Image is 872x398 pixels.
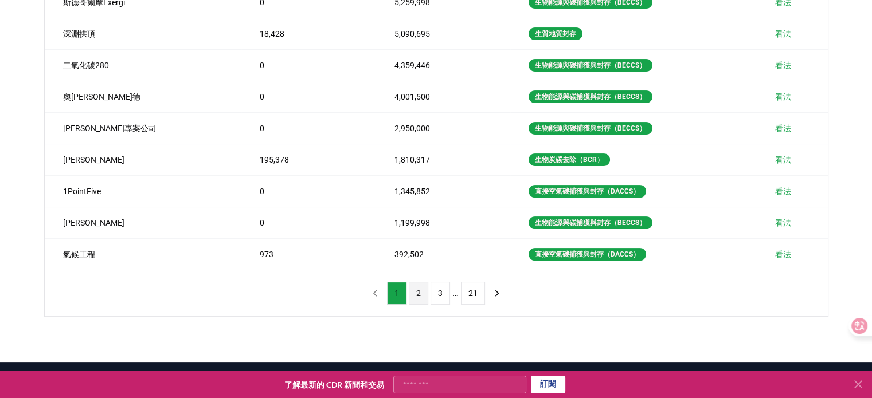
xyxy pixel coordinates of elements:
font: 生物炭碳去除（BCR） [535,156,604,164]
a: 看法 [775,28,791,40]
button: 3 [431,282,450,305]
a: 看法 [775,249,791,260]
font: 1,810,317 [394,155,429,164]
button: 21 [461,282,485,305]
font: 3 [438,289,443,298]
font: 1,199,998 [394,218,429,227]
font: 生物能源與碳捕獲與封存（BECCS） [535,219,646,227]
font: 21 [468,289,478,298]
font: 看法 [775,218,791,227]
font: 奧[PERSON_NAME]德 [63,92,140,101]
font: 1PointFive [63,187,101,196]
font: 生質地質封存 [535,30,576,38]
font: [PERSON_NAME] [63,218,124,227]
button: 下一頁 [487,282,507,305]
font: 生物能源與碳捕獲與封存（BECCS） [535,61,646,69]
font: 4,359,446 [394,61,429,70]
font: 973 [260,250,273,259]
font: 0 [260,187,264,196]
a: 看法 [775,91,791,103]
font: 18,428 [260,29,284,38]
font: 生物能源與碳捕獲與封存（BECCS） [535,124,646,132]
a: 看法 [775,186,791,197]
font: 2 [416,289,421,298]
font: 5,090,695 [394,29,429,38]
font: 氣候工程 [63,250,95,259]
font: 1,345,852 [394,187,429,196]
font: 直接空氣碳捕獲與封存（DACCS） [535,187,640,195]
font: 直接空氣碳捕獲與封存（DACCS） [535,250,640,258]
font: 看法 [775,61,791,70]
button: 1 [387,282,406,305]
font: [PERSON_NAME] [63,155,124,164]
font: 看法 [775,250,791,259]
font: 看法 [775,29,791,38]
font: 4,001,500 [394,92,429,101]
font: 0 [260,218,264,227]
font: 看法 [775,92,791,101]
font: 0 [260,92,264,101]
font: 392,502 [394,250,423,259]
font: 0 [260,61,264,70]
font: 看法 [775,187,791,196]
font: 2,950,000 [394,124,429,133]
button: 2 [409,282,428,305]
a: 看法 [775,217,791,228]
font: 深淵拱頂 [63,29,95,38]
font: [PERSON_NAME]專案公司 [63,124,157,133]
font: 看法 [775,124,791,133]
font: 0 [260,124,264,133]
a: 看法 [775,154,791,165]
a: 看法 [775,60,791,71]
font: 195,378 [260,155,289,164]
font: 看法 [775,155,791,164]
font: … [452,287,459,298]
font: 1 [394,289,399,298]
font: 二氧化碳280 [63,61,109,70]
font: 生物能源與碳捕獲與封存（BECCS） [535,93,646,101]
a: 看法 [775,123,791,134]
